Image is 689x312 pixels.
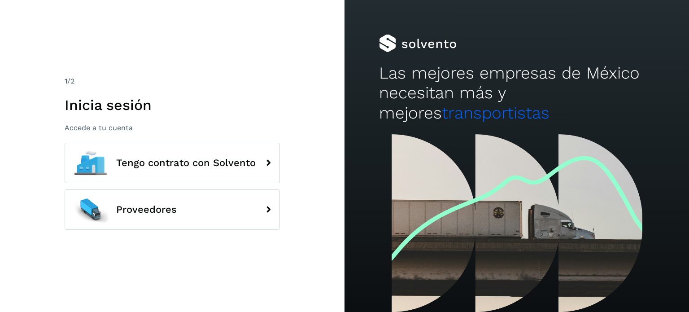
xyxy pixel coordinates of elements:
[379,63,654,123] h2: Las mejores empresas de México necesitan más y mejores
[65,76,280,87] div: /2
[65,143,280,183] button: Tengo contrato con Solvento
[442,103,549,123] span: transportistas
[65,123,280,132] p: Accede a tu cuenta
[65,77,67,85] span: 1
[116,158,256,168] span: Tengo contrato con Solvento
[116,204,177,215] span: Proveedores
[65,189,280,230] button: Proveedores
[65,97,280,114] h1: Inicia sesión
